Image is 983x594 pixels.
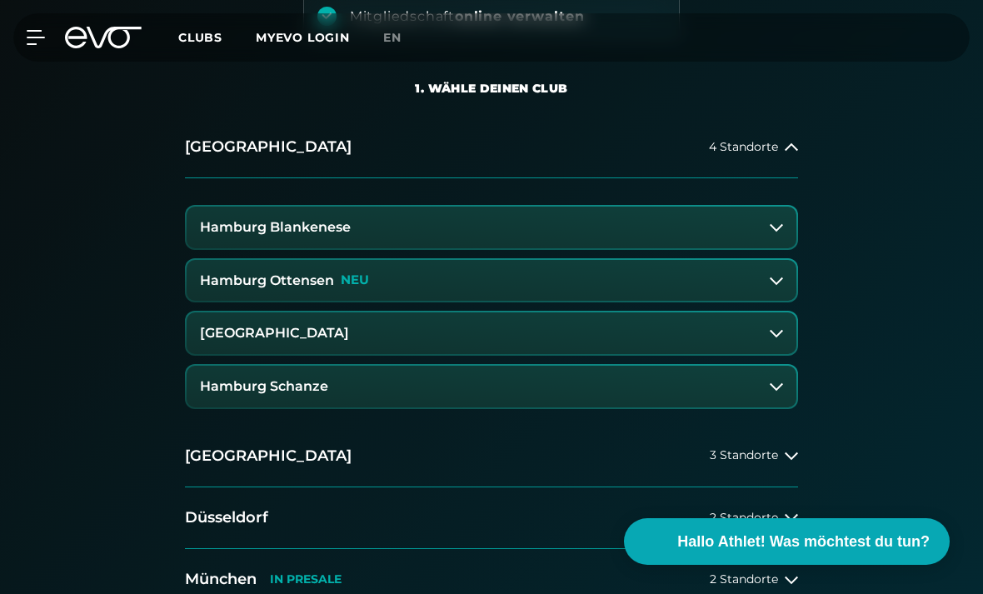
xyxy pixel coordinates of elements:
[187,207,796,248] button: Hamburg Blankenese
[710,449,778,462] span: 3 Standorte
[200,326,349,341] h3: [GEOGRAPHIC_DATA]
[185,507,268,528] h2: Düsseldorf
[178,30,222,45] span: Clubs
[677,531,930,553] span: Hallo Athlet! Was möchtest du tun?
[185,446,352,467] h2: [GEOGRAPHIC_DATA]
[624,518,950,565] button: Hallo Athlet! Was möchtest du tun?
[270,572,342,587] p: IN PRESALE
[200,220,351,235] h3: Hamburg Blankenese
[187,366,796,407] button: Hamburg Schanze
[187,260,796,302] button: Hamburg OttensenNEU
[709,141,778,153] span: 4 Standorte
[383,30,402,45] span: en
[200,273,334,288] h3: Hamburg Ottensen
[415,80,567,97] div: 1. Wähle deinen Club
[187,312,796,354] button: [GEOGRAPHIC_DATA]
[341,273,369,287] p: NEU
[185,117,798,178] button: [GEOGRAPHIC_DATA]4 Standorte
[185,569,257,590] h2: München
[178,29,256,45] a: Clubs
[185,137,352,157] h2: [GEOGRAPHIC_DATA]
[185,487,798,549] button: Düsseldorf2 Standorte
[200,379,328,394] h3: Hamburg Schanze
[185,426,798,487] button: [GEOGRAPHIC_DATA]3 Standorte
[710,512,778,524] span: 2 Standorte
[256,30,350,45] a: MYEVO LOGIN
[383,28,422,47] a: en
[710,573,778,586] span: 2 Standorte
